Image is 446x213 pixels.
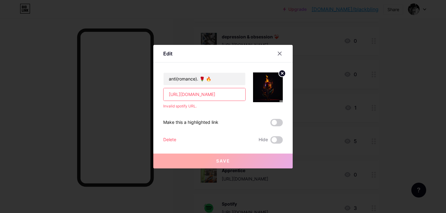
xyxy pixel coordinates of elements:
[163,119,218,126] div: Make this a highlighted link
[259,136,268,144] span: Hide
[253,72,283,102] img: link_thumbnail
[163,50,173,57] div: Edit
[153,154,293,168] button: Save
[164,88,245,101] input: URL
[164,73,245,85] input: Title
[163,136,176,144] div: Delete
[163,103,246,109] div: Invalid spotify URL.
[216,158,230,163] span: Save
